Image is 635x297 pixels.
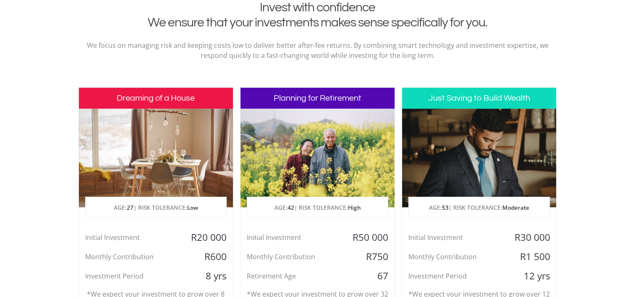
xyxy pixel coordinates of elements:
[343,270,395,282] div: 67
[79,270,182,282] div: Investment Period
[181,231,233,244] div: R20 000
[240,270,343,282] div: Retirement Age
[343,250,395,263] div: R750
[442,203,449,211] span: 53
[127,203,133,211] span: 27
[240,231,343,244] div: Initial Investment
[402,231,505,244] div: Initial Investment
[402,250,505,263] div: Monthly Contribution
[409,197,549,218] p: AGE: | RISK TOLERANCE:
[402,88,556,109] h3: Just Saving to Build Wealth
[343,231,395,244] div: R50 000
[181,250,233,263] div: R600
[79,250,182,263] div: Monthly Contribution
[79,231,182,244] div: Initial Investment
[505,250,556,263] div: R1 500
[247,197,388,218] p: AGE: | RISK TOLERANCE:
[348,203,361,211] span: High
[187,203,198,211] span: Low
[181,270,233,282] div: 8 yrs
[86,197,226,218] p: AGE: | RISK TOLERANCE:
[505,231,556,244] div: R30 000
[240,250,343,263] div: Monthly Contribution
[287,203,294,211] span: 42
[79,88,233,109] h3: Dreaming of a House
[402,270,505,282] div: Investment Period
[240,88,395,109] h3: Planning for Retirement
[85,40,551,60] p: We focus on managing risk and keeping costs low to deliver better after-fee returns. By combining...
[505,270,556,282] div: 12 yrs
[502,203,529,211] span: Moderate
